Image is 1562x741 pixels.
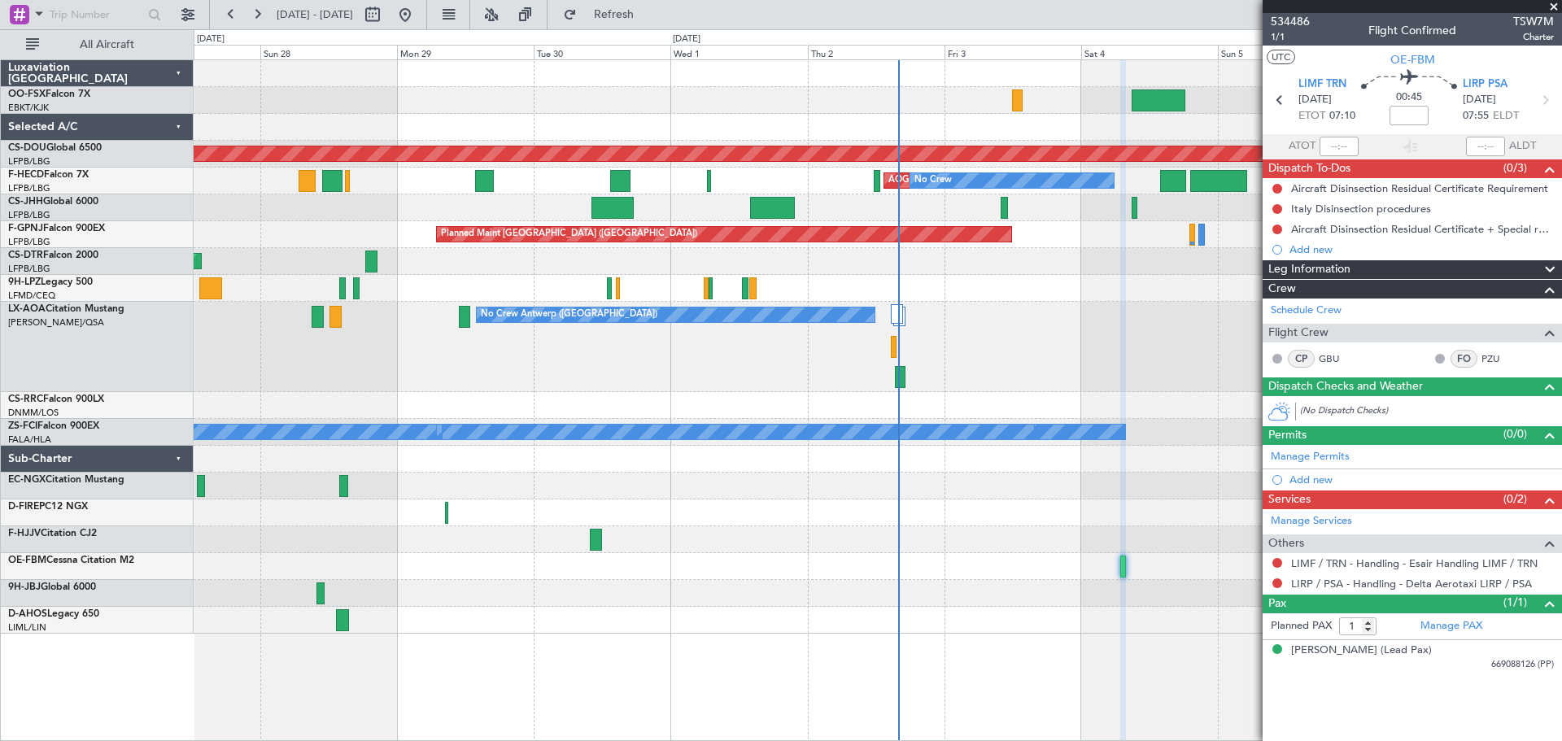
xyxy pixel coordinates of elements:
[808,45,945,59] div: Thu 2
[1319,351,1355,366] a: GBU
[277,7,353,22] span: [DATE] - [DATE]
[945,45,1081,59] div: Fri 3
[1298,92,1332,108] span: [DATE]
[8,197,43,207] span: CS-JHH
[1513,13,1554,30] span: TSW7M
[1291,643,1432,659] div: [PERSON_NAME] (Lead Pax)
[8,407,59,419] a: DNMM/LOS
[8,251,43,260] span: CS-DTR
[1463,76,1507,93] span: LIRP PSA
[1503,594,1527,611] span: (1/1)
[1271,449,1350,465] a: Manage Permits
[1320,137,1359,156] input: --:--
[1509,138,1536,155] span: ALDT
[1513,30,1554,44] span: Charter
[8,556,134,565] a: OE-FBMCessna Citation M2
[1268,324,1329,342] span: Flight Crew
[1396,89,1422,106] span: 00:45
[8,224,43,233] span: F-GPNJ
[8,502,88,512] a: D-FIREPC12 NGX
[8,209,50,221] a: LFPB/LBG
[1491,658,1554,672] span: 669088126 (PP)
[1271,30,1310,44] span: 1/1
[8,263,50,275] a: LFPB/LBG
[1271,513,1352,530] a: Manage Services
[481,303,657,327] div: No Crew Antwerp ([GEOGRAPHIC_DATA])
[18,32,177,58] button: All Aircraft
[8,304,124,314] a: LX-AOACitation Mustang
[1291,577,1532,591] a: LIRP / PSA - Handling - Delta Aerotaxi LIRP / PSA
[8,251,98,260] a: CS-DTRFalcon 2000
[1298,108,1325,124] span: ETOT
[556,2,653,28] button: Refresh
[42,39,172,50] span: All Aircraft
[1503,425,1527,442] span: (0/0)
[8,155,50,168] a: LFPB/LBG
[1267,50,1295,64] button: UTC
[8,277,93,287] a: 9H-LPZLegacy 500
[914,168,952,193] div: No Crew
[8,170,44,180] span: F-HECD
[1218,45,1355,59] div: Sun 5
[1289,473,1554,486] div: Add new
[397,45,534,59] div: Mon 29
[1291,556,1538,570] a: LIMF / TRN - Handling - Esair Handling LIMF / TRN
[8,475,124,485] a: EC-NGXCitation Mustang
[1503,159,1527,177] span: (0/3)
[8,394,104,404] a: CS-RRCFalcon 900LX
[260,45,397,59] div: Sun 28
[8,582,41,592] span: 9H-JBJ
[1268,260,1350,279] span: Leg Information
[1300,404,1562,421] div: (No Dispatch Checks)
[1463,108,1489,124] span: 07:55
[673,33,700,46] div: [DATE]
[8,475,46,485] span: EC-NGX
[1463,92,1496,108] span: [DATE]
[1271,618,1332,634] label: Planned PAX
[1329,108,1355,124] span: 07:10
[8,529,97,538] a: F-HJJVCitation CJ2
[1368,22,1456,39] div: Flight Confirmed
[8,170,89,180] a: F-HECDFalcon 7X
[1289,242,1554,256] div: Add new
[8,582,96,592] a: 9H-JBJGlobal 6000
[1493,108,1519,124] span: ELDT
[8,609,47,619] span: D-AHOS
[1268,280,1296,299] span: Crew
[50,2,143,27] input: Trip Number
[1451,350,1477,368] div: FO
[1268,426,1307,445] span: Permits
[8,304,46,314] span: LX-AOA
[8,394,43,404] span: CS-RRC
[1081,45,1218,59] div: Sat 4
[1268,159,1350,178] span: Dispatch To-Dos
[8,224,105,233] a: F-GPNJFalcon 900EX
[1481,351,1518,366] a: PZU
[1390,51,1435,68] span: OE-FBM
[8,143,46,153] span: CS-DOU
[1503,490,1527,508] span: (0/2)
[1271,303,1342,319] a: Schedule Crew
[1291,222,1554,236] div: Aircraft Disinsection Residual Certificate + Special request
[441,222,697,246] div: Planned Maint [GEOGRAPHIC_DATA] ([GEOGRAPHIC_DATA])
[8,421,99,431] a: ZS-FCIFalcon 900EX
[534,45,670,59] div: Tue 30
[1288,350,1315,368] div: CP
[1268,377,1423,396] span: Dispatch Checks and Weather
[8,102,49,114] a: EBKT/KJK
[8,277,41,287] span: 9H-LPZ
[8,434,51,446] a: FALA/HLA
[8,89,46,99] span: OO-FSX
[1420,618,1482,634] a: Manage PAX
[8,502,39,512] span: D-FIRE
[1268,490,1311,509] span: Services
[1298,76,1346,93] span: LIMF TRN
[1291,181,1548,195] div: Aircraft Disinsection Residual Certificate Requirement
[8,143,102,153] a: CS-DOUGlobal 6500
[670,45,807,59] div: Wed 1
[8,421,37,431] span: ZS-FCI
[8,621,46,634] a: LIML/LIN
[8,316,104,329] a: [PERSON_NAME]/QSA
[8,609,99,619] a: D-AHOSLegacy 650
[8,197,98,207] a: CS-JHHGlobal 6000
